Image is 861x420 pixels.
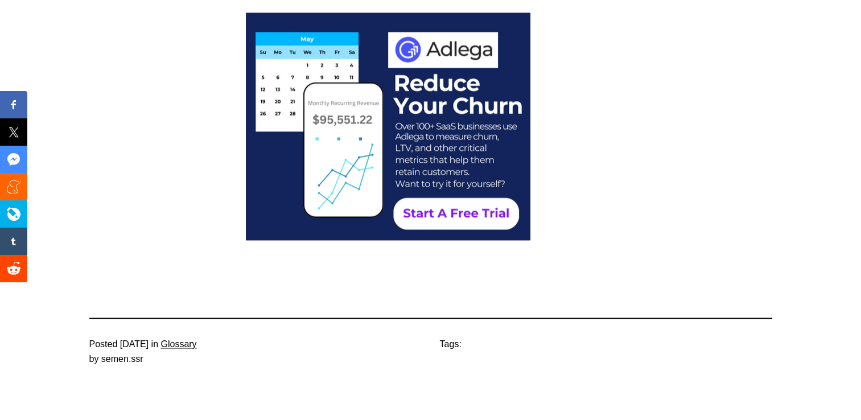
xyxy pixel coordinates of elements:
[89,337,118,352] p: Posted
[160,339,196,349] a: Glossary
[89,352,99,367] p: by
[440,337,462,352] p: Tags:
[246,13,530,240] img: Adlega - Reduce Your Churn
[120,339,149,349] time: [DATE]
[151,337,158,352] p: in
[101,352,143,367] p: semen.ssr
